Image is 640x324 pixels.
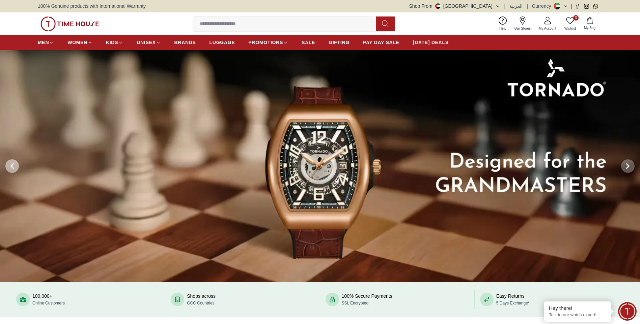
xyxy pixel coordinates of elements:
[413,36,449,48] a: [DATE] DEALS
[497,26,509,31] span: Help
[510,15,535,32] a: Our Stores
[106,39,118,46] span: KIDS
[248,39,283,46] span: PROMOTIONS
[302,36,315,48] a: SALE
[618,302,637,321] div: Chat Widget
[137,39,156,46] span: UNISEX
[573,15,579,21] span: 0
[363,39,399,46] span: PAY DAY SALE
[248,36,288,48] a: PROMOTIONS
[581,25,598,30] span: My Bag
[38,39,49,46] span: MEN
[67,39,87,46] span: WOMEN
[342,301,369,305] span: SSL Encrypted
[532,3,554,9] div: Currency
[342,293,392,306] div: 100% Secure Payments
[38,3,146,9] span: 100% Genuine products with International Warranty
[575,4,580,9] a: Facebook
[584,4,589,9] a: Instagram
[329,39,350,46] span: GIFTING
[562,26,579,31] span: Wishlist
[106,36,123,48] a: KIDS
[549,305,606,312] div: Hey there!
[593,4,598,9] a: Whatsapp
[329,36,350,48] a: GIFTING
[67,36,92,48] a: WOMEN
[496,293,530,306] div: Easy Returns
[302,39,315,46] span: SALE
[504,3,506,9] span: |
[32,293,65,306] div: 100,000+
[435,3,441,9] img: United Arab Emirates
[137,36,161,48] a: UNISEX
[560,15,580,32] a: 0Wishlist
[363,36,399,48] a: PAY DAY SALE
[210,36,235,48] a: LUGGAGE
[40,17,99,31] img: ...
[549,312,606,318] p: Talk to our watch expert!
[512,26,533,31] span: Our Stores
[527,3,528,9] span: |
[495,15,510,32] a: Help
[413,39,449,46] span: [DATE] DEALS
[496,301,530,305] span: 5 Days Exchange*
[187,293,216,306] div: Shops across
[187,301,214,305] span: GCC Countries
[210,39,235,46] span: LUGGAGE
[174,39,196,46] span: BRANDS
[32,301,65,305] span: Online Customers
[509,3,523,9] button: العربية
[571,3,572,9] span: |
[580,16,600,32] button: My Bag
[536,26,559,31] span: My Account
[174,36,196,48] a: BRANDS
[409,3,500,9] button: Shop From[GEOGRAPHIC_DATA]
[38,36,54,48] a: MEN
